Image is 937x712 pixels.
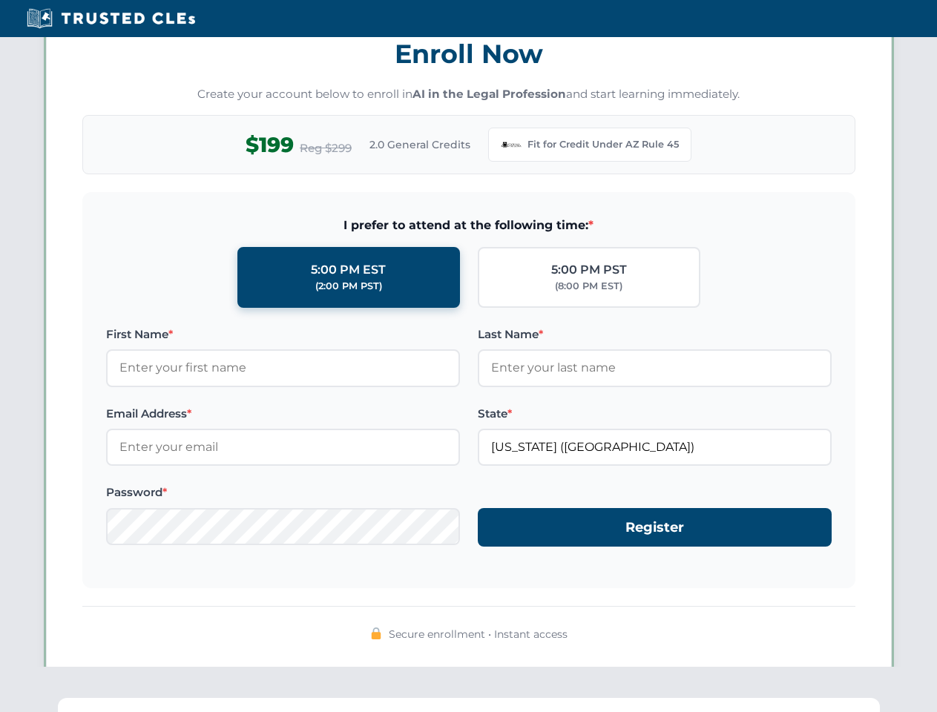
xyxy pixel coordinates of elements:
[106,216,832,235] span: I prefer to attend at the following time:
[315,279,382,294] div: (2:00 PM PST)
[82,30,855,77] h3: Enroll Now
[389,626,568,642] span: Secure enrollment • Instant access
[311,260,386,280] div: 5:00 PM EST
[478,429,832,466] input: Arizona (AZ)
[412,87,566,101] strong: AI in the Legal Profession
[555,279,622,294] div: (8:00 PM EST)
[501,134,522,155] img: Arizona Bar
[106,326,460,343] label: First Name
[22,7,200,30] img: Trusted CLEs
[106,349,460,386] input: Enter your first name
[300,139,352,157] span: Reg $299
[106,429,460,466] input: Enter your email
[370,627,382,639] img: 🔒
[478,349,832,386] input: Enter your last name
[478,326,832,343] label: Last Name
[478,508,832,547] button: Register
[106,484,460,501] label: Password
[369,136,470,153] span: 2.0 General Credits
[106,405,460,423] label: Email Address
[551,260,627,280] div: 5:00 PM PST
[246,128,294,162] span: $199
[82,86,855,103] p: Create your account below to enroll in and start learning immediately.
[478,405,832,423] label: State
[527,137,679,152] span: Fit for Credit Under AZ Rule 45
